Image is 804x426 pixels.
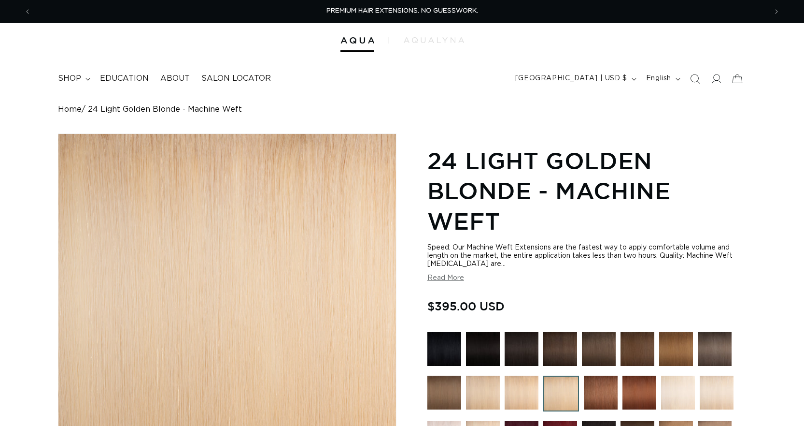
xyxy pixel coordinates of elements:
img: 2 Dark Brown - Machine Weft [543,332,577,366]
span: Education [100,73,149,84]
h1: 24 Light Golden Blonde - Machine Weft [427,146,746,236]
button: Next announcement [766,2,787,21]
a: 4 Medium Brown - Machine Weft [621,332,654,371]
a: 6 Light Brown - Machine Weft [659,332,693,371]
a: 30 Brownish Red - Machine Weft [584,376,618,416]
img: 4AB Medium Ash Brown - Machine Weft [582,332,616,366]
a: 8 Golden Brown - Machine Weft [427,376,461,416]
a: 4AB Medium Ash Brown - Machine Weft [582,332,616,371]
span: shop [58,73,81,84]
a: Education [94,68,155,89]
img: 30 Brownish Red - Machine Weft [584,376,618,410]
a: 2 Dark Brown - Machine Weft [543,332,577,371]
a: 33 Copper Red - Machine Weft [622,376,656,416]
img: 8 Golden Brown - Machine Weft [427,376,461,410]
span: About [160,73,190,84]
a: 1 Black - Machine Weft [427,332,461,371]
a: Salon Locator [196,68,277,89]
span: English [646,73,671,84]
a: 8AB Ash Brown - Machine Weft [698,332,732,371]
img: 16 Blonde - Machine Weft [466,376,500,410]
span: 24 Light Golden Blonde - Machine Weft [88,105,242,114]
span: $395.00 USD [427,297,505,315]
img: 24 Light Golden Blonde - Machine Weft [543,376,579,411]
img: 8AB Ash Brown - Machine Weft [698,332,732,366]
a: 60 Most Platinum - Machine Weft [700,376,733,416]
img: 60A Most Platinum Ash - Machine Weft [661,376,695,410]
summary: shop [52,68,94,89]
summary: Search [684,68,705,89]
span: PREMIUM HAIR EXTENSIONS. NO GUESSWORK. [326,8,478,14]
span: [GEOGRAPHIC_DATA] | USD $ [515,73,627,84]
a: 1N Natural Black - Machine Weft [466,332,500,371]
nav: breadcrumbs [58,105,746,114]
img: 33 Copper Red - Machine Weft [622,376,656,410]
img: 4 Medium Brown - Machine Weft [621,332,654,366]
a: 1B Soft Black - Machine Weft [505,332,538,371]
a: About [155,68,196,89]
a: 60A Most Platinum Ash - Machine Weft [661,376,695,416]
a: 22 Light Blonde - Machine Weft [505,376,538,416]
img: 60 Most Platinum - Machine Weft [700,376,733,410]
img: 1 Black - Machine Weft [427,332,461,366]
div: Speed: Our Machine Weft Extensions are the fastest way to apply comfortable volume and length on ... [427,244,746,268]
button: Read More [427,274,464,282]
img: Aqua Hair Extensions [340,37,374,44]
a: Home [58,105,82,114]
button: Previous announcement [17,2,38,21]
img: 6 Light Brown - Machine Weft [659,332,693,366]
span: Salon Locator [201,73,271,84]
img: 1N Natural Black - Machine Weft [466,332,500,366]
a: 24 Light Golden Blonde - Machine Weft [543,376,579,416]
button: English [640,70,684,88]
img: aqualyna.com [404,37,464,43]
img: 22 Light Blonde - Machine Weft [505,376,538,410]
button: [GEOGRAPHIC_DATA] | USD $ [509,70,640,88]
img: 1B Soft Black - Machine Weft [505,332,538,366]
a: 16 Blonde - Machine Weft [466,376,500,416]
